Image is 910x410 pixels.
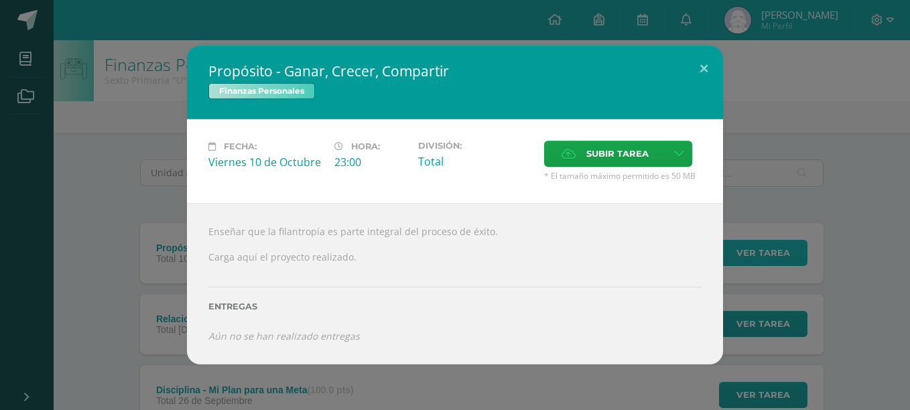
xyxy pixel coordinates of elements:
button: Close (Esc) [685,46,723,91]
div: Total [418,154,533,169]
span: Subir tarea [586,141,649,166]
label: División: [418,141,533,151]
h2: Propósito - Ganar, Crecer, Compartir [208,62,702,80]
div: 23:00 [334,155,407,169]
label: Entregas [208,301,702,312]
span: * El tamaño máximo permitido es 50 MB [544,170,702,182]
div: Viernes 10 de Octubre [208,155,324,169]
i: Aún no se han realizado entregas [208,330,360,342]
span: Hora: [351,141,380,151]
div: Enseñar que la filantropía es parte integral del proceso de éxito. Carga aquí el proyecto realizado. [187,203,723,364]
span: Finanzas Personales [208,83,315,99]
span: Fecha: [224,141,257,151]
